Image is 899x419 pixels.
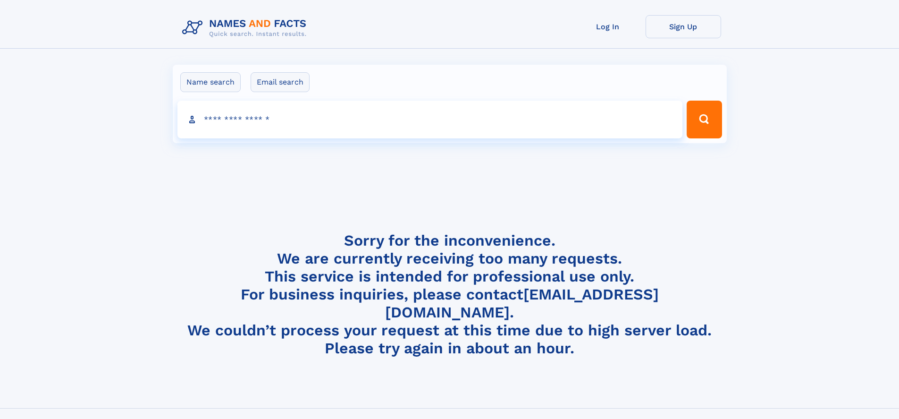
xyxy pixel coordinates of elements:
[646,15,721,38] a: Sign Up
[687,101,722,138] button: Search Button
[178,231,721,358] h4: Sorry for the inconvenience. We are currently receiving too many requests. This service is intend...
[180,72,241,92] label: Name search
[570,15,646,38] a: Log In
[177,101,683,138] input: search input
[385,285,659,321] a: [EMAIL_ADDRESS][DOMAIN_NAME]
[178,15,314,41] img: Logo Names and Facts
[251,72,310,92] label: Email search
